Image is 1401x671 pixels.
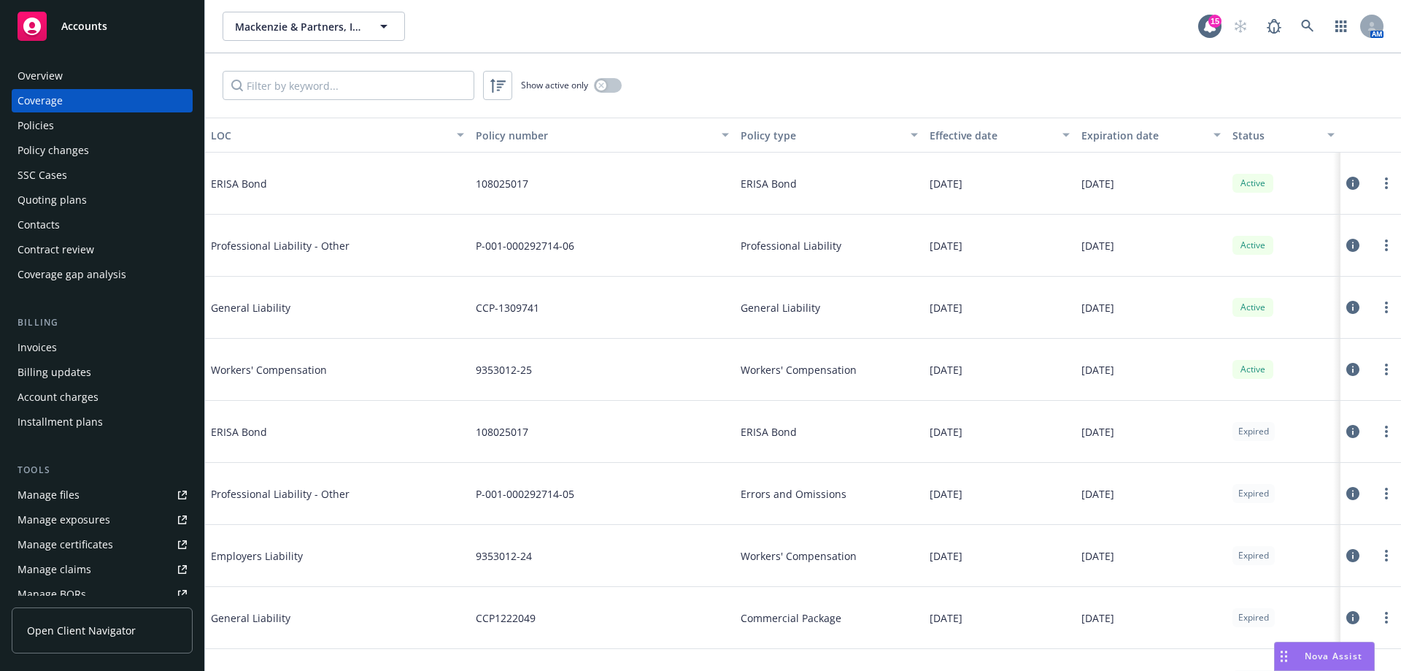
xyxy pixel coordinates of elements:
[1238,487,1269,500] span: Expired
[930,424,962,440] span: [DATE]
[12,336,193,359] a: Invoices
[930,610,962,626] span: [DATE]
[12,64,193,88] a: Overview
[1081,486,1114,502] span: [DATE]
[12,463,193,478] div: Tools
[1238,239,1267,252] span: Active
[924,118,1075,153] button: Effective date
[741,238,841,253] span: Professional Liability
[18,238,94,261] div: Contract review
[1081,548,1114,564] span: [DATE]
[476,128,713,143] div: Policy number
[1378,423,1395,440] a: more
[1081,128,1205,143] div: Expiration date
[1208,15,1221,28] div: 15
[211,486,430,502] span: Professional Liability - Other
[18,558,91,581] div: Manage claims
[27,623,136,638] span: Open Client Navigator
[476,176,528,191] span: 108025017
[211,424,430,440] span: ERISA Bond
[741,128,902,143] div: Policy type
[1327,12,1356,41] a: Switch app
[476,362,532,377] span: 9353012-25
[18,213,60,237] div: Contacts
[1293,12,1322,41] a: Search
[930,486,962,502] span: [DATE]
[211,238,430,253] span: Professional Liability - Other
[1378,547,1395,564] a: more
[930,548,962,564] span: [DATE]
[12,89,193,112] a: Coverage
[61,20,107,32] span: Accounts
[930,300,962,315] span: [DATE]
[12,361,193,384] a: Billing updates
[930,176,962,191] span: [DATE]
[12,508,193,532] a: Manage exposures
[1081,424,1114,440] span: [DATE]
[18,386,99,409] div: Account charges
[211,300,430,315] span: General Liability
[930,362,962,377] span: [DATE]
[741,486,846,502] span: Errors and Omissions
[211,176,430,191] span: ERISA Bond
[1378,175,1395,192] a: more
[1227,118,1340,153] button: Status
[1238,177,1267,190] span: Active
[1305,650,1362,662] span: Nova Assist
[211,362,430,377] span: Workers' Compensation
[476,300,539,315] span: CCP-1309741
[18,263,126,286] div: Coverage gap analysis
[18,336,57,359] div: Invoices
[12,188,193,212] a: Quoting plans
[741,300,820,315] span: General Liability
[1378,299,1395,316] a: more
[476,424,528,440] span: 108025017
[930,238,962,253] span: [DATE]
[18,89,63,112] div: Coverage
[12,164,193,187] a: SSC Cases
[18,114,54,137] div: Policies
[211,548,430,564] span: Employers Liability
[1238,425,1269,438] span: Expired
[470,118,735,153] button: Policy number
[476,238,574,253] span: P-001-000292714-06
[1378,361,1395,378] a: more
[12,238,193,261] a: Contract review
[12,139,193,162] a: Policy changes
[1238,301,1267,314] span: Active
[1081,300,1114,315] span: [DATE]
[12,263,193,286] a: Coverage gap analysis
[223,12,405,41] button: Mackenzie & Partners, Inc.
[12,583,193,606] a: Manage BORs
[211,610,430,626] span: General Liability
[1081,362,1114,377] span: [DATE]
[18,361,91,384] div: Billing updates
[1378,237,1395,254] a: more
[1259,12,1289,41] a: Report a Bug
[1076,118,1227,153] button: Expiration date
[1274,642,1375,671] button: Nova Assist
[1081,610,1114,626] span: [DATE]
[1378,609,1395,626] a: more
[1226,12,1255,41] a: Start snowing
[12,533,193,556] a: Manage certificates
[12,386,193,409] a: Account charges
[1238,363,1267,376] span: Active
[12,6,193,47] a: Accounts
[18,139,89,162] div: Policy changes
[741,362,857,377] span: Workers' Compensation
[18,410,103,434] div: Installment plans
[741,610,841,626] span: Commercial Package
[12,410,193,434] a: Installment plans
[18,583,86,606] div: Manage BORs
[735,118,924,153] button: Policy type
[741,424,797,440] span: ERISA Bond
[18,508,110,532] div: Manage exposures
[18,64,63,88] div: Overview
[476,548,532,564] span: 9353012-24
[1232,128,1319,143] div: Status
[741,176,797,191] span: ERISA Bond
[476,610,536,626] span: CCP1222049
[1081,176,1114,191] span: [DATE]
